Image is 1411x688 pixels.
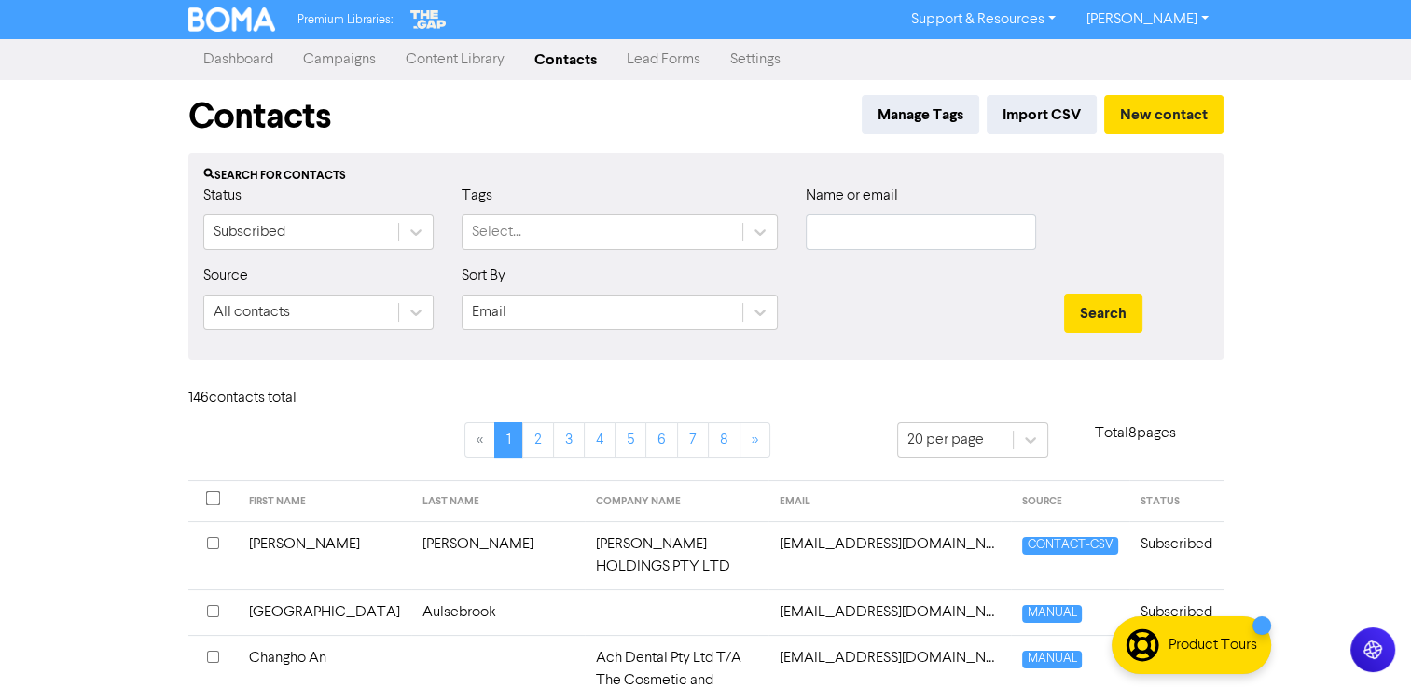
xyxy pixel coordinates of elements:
div: Select... [472,221,521,243]
a: Content Library [391,41,519,78]
a: Contacts [519,41,612,78]
span: CONTACT-CSV [1022,537,1117,555]
td: [PERSON_NAME] [238,521,411,589]
button: Manage Tags [862,95,979,134]
td: [GEOGRAPHIC_DATA] [238,589,411,635]
label: Tags [462,185,492,207]
a: [PERSON_NAME] [1071,5,1223,34]
td: Subscribed [1129,521,1224,589]
a: Campaigns [288,41,391,78]
a: Settings [715,41,795,78]
td: accounts@sctimber.com.au [768,589,1011,635]
div: Subscribed [214,221,285,243]
th: SOURCE [1011,481,1128,522]
th: EMAIL [768,481,1011,522]
div: All contacts [214,301,290,323]
a: Page 6 [645,422,678,458]
th: FIRST NAME [238,481,411,522]
img: The Gap [408,7,449,32]
a: Page 4 [584,422,616,458]
label: Name or email [806,185,898,207]
label: Status [203,185,242,207]
h6: 146 contact s total [188,390,338,407]
button: Import CSV [987,95,1097,134]
iframe: Chat Widget [1318,599,1411,688]
div: Search for contacts [203,168,1209,185]
a: Page 5 [615,422,646,458]
a: » [740,422,770,458]
a: Page 8 [708,422,740,458]
p: Total 8 pages [1048,422,1224,445]
td: accounts@alisonearl.com [768,521,1011,589]
td: Subscribed [1129,589,1224,635]
a: Dashboard [188,41,288,78]
label: Source [203,265,248,287]
a: Page 1 is your current page [494,422,523,458]
img: BOMA Logo [188,7,276,32]
a: Lead Forms [612,41,715,78]
span: Premium Libraries: [297,14,393,26]
div: Email [472,301,506,323]
td: Aulsebrook [411,589,585,635]
td: [PERSON_NAME] HOLDINGS PTY LTD [585,521,769,589]
button: New contact [1104,95,1224,134]
a: Page 2 [522,422,554,458]
a: Support & Resources [896,5,1071,34]
h1: Contacts [188,95,331,138]
a: Page 7 [677,422,709,458]
td: [PERSON_NAME] [411,521,585,589]
label: Sort By [462,265,505,287]
th: STATUS [1129,481,1224,522]
span: MANUAL [1022,605,1081,623]
th: COMPANY NAME [585,481,769,522]
th: LAST NAME [411,481,585,522]
div: 20 per page [907,429,984,451]
span: MANUAL [1022,651,1081,668]
a: Page 3 [553,422,585,458]
button: Search [1064,294,1142,333]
